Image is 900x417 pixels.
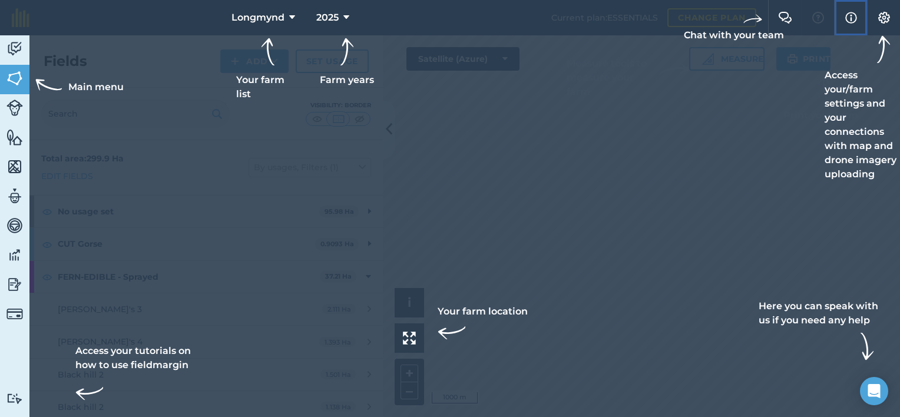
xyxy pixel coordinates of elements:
div: Open Intercom Messenger [860,377,888,405]
img: svg+xml;base64,PHN2ZyB4bWxucz0iaHR0cDovL3d3dy53My5vcmcvMjAwMC9zdmciIHdpZHRoPSI1NiIgaGVpZ2h0PSI2MC... [6,158,23,176]
button: Your farm location [395,323,424,353]
img: Four arrows, one pointing top left, one top right, one bottom right and the last bottom left [403,332,416,345]
img: svg+xml;base64,PHN2ZyB4bWxucz0iaHR0cDovL3d3dy53My5vcmcvMjAwMC9zdmciIHdpZHRoPSIxNyIgaGVpZ2h0PSIxNy... [845,11,857,25]
img: svg+xml;base64,PD94bWwgdmVyc2lvbj0iMS4wIiBlbmNvZGluZz0idXRmLTgiPz4KPCEtLSBHZW5lcmF0b3I6IEFkb2JlIE... [6,276,23,293]
img: svg+xml;base64,PD94bWwgdmVyc2lvbj0iMS4wIiBlbmNvZGluZz0idXRmLTgiPz4KPCEtLSBHZW5lcmF0b3I6IEFkb2JlIE... [6,246,23,264]
div: Access your/farm settings and your connections with map and drone imagery uploading [825,35,900,181]
img: svg+xml;base64,PHN2ZyB4bWxucz0iaHR0cDovL3d3dy53My5vcmcvMjAwMC9zdmciIHdpZHRoPSI1NiIgaGVpZ2h0PSI2MC... [6,128,23,146]
img: svg+xml;base64,PD94bWwgdmVyc2lvbj0iMS4wIiBlbmNvZGluZz0idXRmLTgiPz4KPCEtLSBHZW5lcmF0b3I6IEFkb2JlIE... [6,393,23,404]
img: svg+xml;base64,PD94bWwgdmVyc2lvbj0iMS4wIiBlbmNvZGluZz0idXRmLTgiPz4KPCEtLSBHZW5lcmF0b3I6IEFkb2JlIE... [6,40,23,58]
img: svg+xml;base64,PHN2ZyB4bWxucz0iaHR0cDovL3d3dy53My5vcmcvMjAwMC9zdmciIHdpZHRoPSI1NiIgaGVpZ2h0PSI2MC... [6,69,23,87]
img: svg+xml;base64,PD94bWwgdmVyc2lvbj0iMS4wIiBlbmNvZGluZz0idXRmLTgiPz4KPCEtLSBHZW5lcmF0b3I6IEFkb2JlIE... [6,100,23,116]
img: svg+xml;base64,PD94bWwgdmVyc2lvbj0iMS4wIiBlbmNvZGluZz0idXRmLTgiPz4KPCEtLSBHZW5lcmF0b3I6IEFkb2JlIE... [6,217,23,234]
div: Chat with your team [684,9,784,42]
span: 2025 [316,11,339,25]
div: Access your tutorials on how to use fieldmargin [75,344,198,408]
img: svg+xml;base64,PD94bWwgdmVyc2lvbj0iMS4wIiBlbmNvZGluZz0idXRmLTgiPz4KPCEtLSBHZW5lcmF0b3I6IEFkb2JlIE... [6,187,23,205]
div: Farm years [314,38,380,87]
img: A cog icon [877,12,891,24]
div: Main menu [33,73,124,101]
img: Two speech bubbles overlapping with the left bubble in the forefront [778,12,792,24]
img: svg+xml;base64,PD94bWwgdmVyc2lvbj0iMS4wIiBlbmNvZGluZz0idXRmLTgiPz4KPCEtLSBHZW5lcmF0b3I6IEFkb2JlIE... [6,306,23,322]
div: Here you can speak with us if you need any help [759,299,881,360]
span: Longmynd [231,11,284,25]
div: Your farm location [438,305,528,347]
div: Your farm list [236,38,300,101]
